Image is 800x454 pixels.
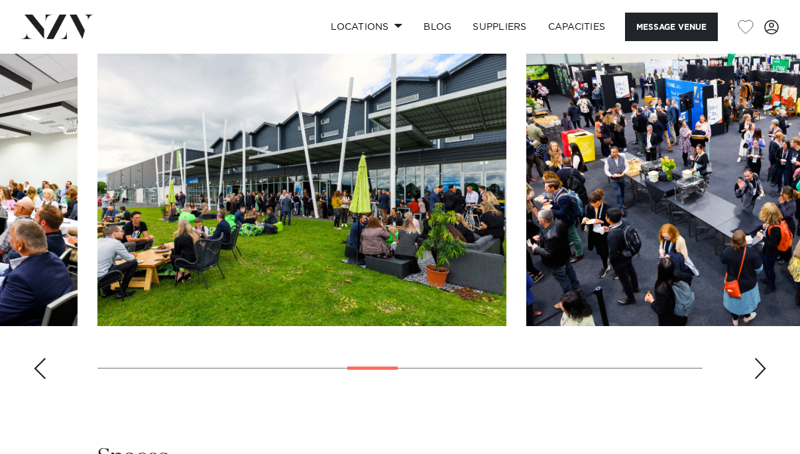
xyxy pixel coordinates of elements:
a: Capacities [538,13,616,41]
a: Locations [320,13,413,41]
a: BLOG [413,13,462,41]
img: nzv-logo.png [21,15,93,38]
button: Message Venue [625,13,718,41]
a: SUPPLIERS [462,13,537,41]
swiper-slide: 8 / 17 [97,26,506,326]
